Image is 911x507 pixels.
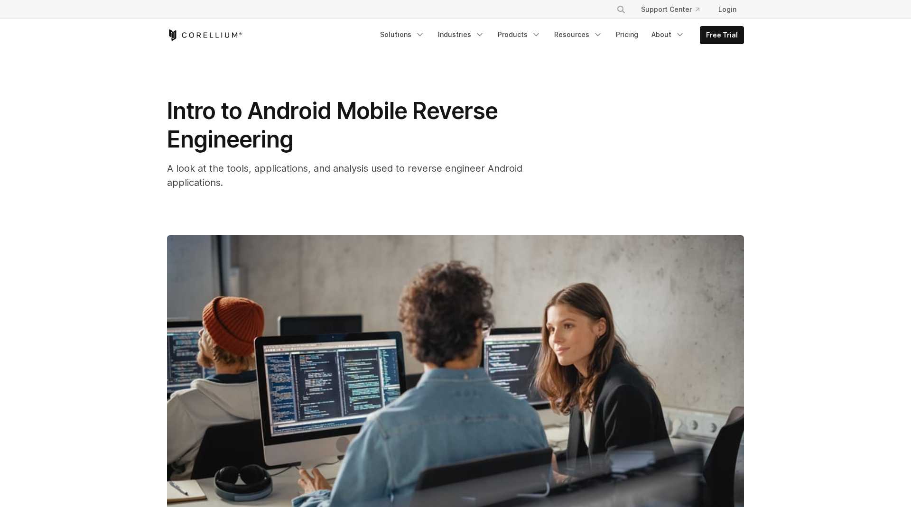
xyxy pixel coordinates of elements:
div: Navigation Menu [374,26,744,44]
span: Intro to Android Mobile Reverse Engineering [167,97,498,153]
a: Industries [432,26,490,43]
div: Navigation Menu [605,1,744,18]
a: Support Center [633,1,707,18]
a: About [646,26,690,43]
a: Login [711,1,744,18]
a: Solutions [374,26,430,43]
a: Corellium Home [167,29,242,41]
span: A look at the tools, applications, and analysis used to reverse engineer Android applications. [167,163,522,188]
a: Products [492,26,547,43]
a: Resources [548,26,608,43]
a: Pricing [610,26,644,43]
button: Search [613,1,630,18]
a: Free Trial [700,27,744,44]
